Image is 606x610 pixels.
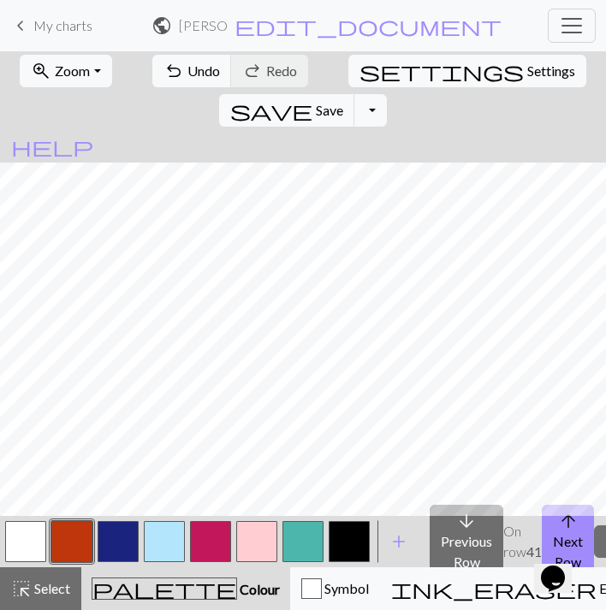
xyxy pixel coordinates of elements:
[534,542,589,593] iframe: chat widget
[55,62,90,79] span: Zoom
[11,577,32,601] span: highlight_alt
[235,14,502,38] span: edit_document
[31,59,51,83] span: zoom_in
[322,580,369,596] span: Symbol
[187,62,220,79] span: Undo
[33,17,92,33] span: My charts
[81,567,290,610] button: Colour
[316,102,343,118] span: Save
[558,509,579,533] span: arrow_upward
[359,59,524,83] span: settings
[163,59,184,83] span: undo
[11,134,93,158] span: help
[348,55,586,87] button: SettingsSettings
[237,581,280,597] span: Colour
[151,14,172,38] span: public
[10,11,92,40] a: My charts
[527,61,575,81] span: Settings
[389,530,409,554] span: add
[152,55,232,87] button: Undo
[219,94,355,127] button: Save
[179,17,227,33] h2: [PERSON_NAME] / [PERSON_NAME]
[20,55,111,87] button: Zoom
[503,521,542,562] p: On row
[456,509,477,533] span: arrow_downward
[10,14,31,38] span: keyboard_arrow_left
[230,98,312,122] span: save
[548,9,596,43] button: Toggle navigation
[290,567,380,610] button: Symbol
[391,577,597,601] span: ink_eraser
[359,61,524,81] i: Settings
[526,543,542,560] strong: 41
[92,577,236,601] span: palette
[430,505,503,578] button: Previous Row
[32,580,70,596] span: Select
